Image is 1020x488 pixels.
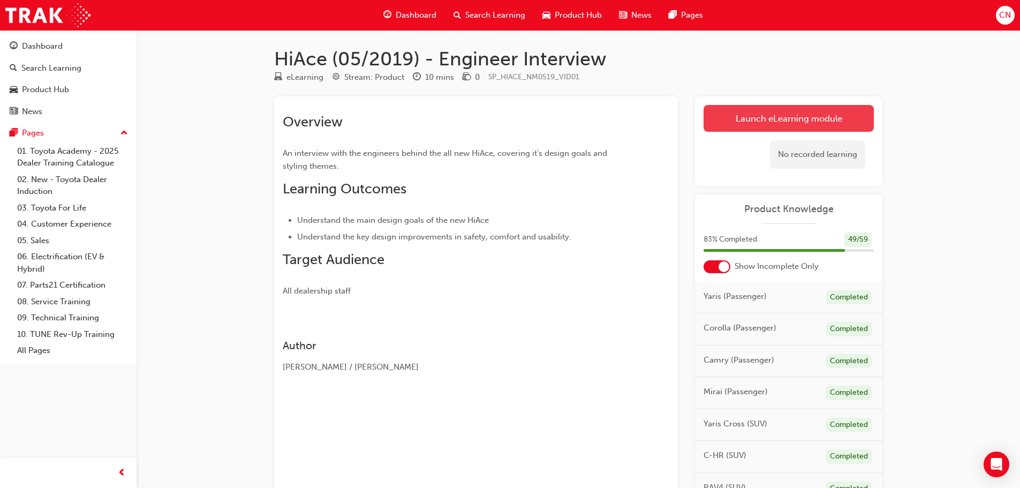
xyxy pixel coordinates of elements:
[619,9,627,22] span: news-icon
[4,58,132,78] a: Search Learning
[283,361,631,373] div: [PERSON_NAME] / [PERSON_NAME]
[22,127,44,139] div: Pages
[332,73,340,82] span: target-icon
[984,452,1009,477] div: Open Intercom Messenger
[463,71,480,84] div: Price
[22,106,42,118] div: News
[704,418,767,430] span: Yaris Cross (SUV)
[274,73,282,82] span: learningResourceType_ELEARNING-icon
[4,123,132,143] button: Pages
[826,449,872,464] div: Completed
[10,85,18,95] span: car-icon
[413,71,454,84] div: Duration
[13,232,132,249] a: 05. Sales
[770,140,865,169] div: No recorded learning
[13,216,132,232] a: 04. Customer Experience
[383,9,391,22] span: guage-icon
[826,418,872,432] div: Completed
[283,251,384,268] span: Target Audience
[5,3,90,27] img: Trak
[4,102,132,122] a: News
[10,107,18,117] span: news-icon
[425,71,454,84] div: 10 mins
[465,9,525,21] span: Search Learning
[13,310,132,326] a: 09. Technical Training
[21,62,81,74] div: Search Learning
[4,34,132,123] button: DashboardSearch LearningProduct HubNews
[735,260,819,273] span: Show Incomplete Only
[13,342,132,359] a: All Pages
[286,71,323,84] div: eLearning
[396,9,436,21] span: Dashboard
[826,386,872,400] div: Completed
[120,126,128,140] span: up-icon
[375,4,445,26] a: guage-iconDashboard
[610,4,660,26] a: news-iconNews
[297,215,489,225] span: Understand the main design goals of the new HiAce
[704,234,757,246] span: 83 % Completed
[826,290,872,305] div: Completed
[631,9,652,21] span: News
[13,249,132,277] a: 06. Electrification (EV & Hybrid)
[332,71,404,84] div: Stream
[413,73,421,82] span: clock-icon
[669,9,677,22] span: pages-icon
[445,4,534,26] a: search-iconSearch Learning
[704,386,768,398] span: Mirai (Passenger)
[826,322,872,336] div: Completed
[704,449,746,462] span: C-HR (SUV)
[283,114,343,130] span: Overview
[274,47,882,71] h1: HiAce (05/2019) - Engineer Interview
[13,200,132,216] a: 03. Toyota For Life
[999,9,1011,21] span: CN
[704,203,874,215] a: Product Knowledge
[10,64,17,73] span: search-icon
[22,40,63,52] div: Dashboard
[534,4,610,26] a: car-iconProduct Hub
[704,354,774,366] span: Camry (Passenger)
[274,71,323,84] div: Type
[704,322,776,334] span: Corolla (Passenger)
[13,171,132,200] a: 02. New - Toyota Dealer Induction
[22,84,69,96] div: Product Hub
[475,71,480,84] div: 0
[10,42,18,51] span: guage-icon
[463,73,471,82] span: money-icon
[13,277,132,294] a: 07. Parts21 Certification
[13,294,132,310] a: 08. Service Training
[344,71,404,84] div: Stream: Product
[826,354,872,369] div: Completed
[704,105,874,132] a: Launch eLearning module
[454,9,461,22] span: search-icon
[844,232,872,247] div: 49 / 59
[13,143,132,171] a: 01. Toyota Academy - 2025 Dealer Training Catalogue
[118,467,126,480] span: prev-icon
[704,290,767,303] span: Yaris (Passenger)
[4,80,132,100] a: Product Hub
[996,6,1015,25] button: CN
[283,286,351,296] span: All dealership staff
[488,72,579,81] span: Learning resource code
[13,326,132,343] a: 10. TUNE Rev-Up Training
[681,9,703,21] span: Pages
[555,9,602,21] span: Product Hub
[283,148,609,171] span: An interview with the engineers behind the all new HiAce, covering it's design goals and styling ...
[10,129,18,138] span: pages-icon
[660,4,712,26] a: pages-iconPages
[283,181,406,197] span: Learning Outcomes
[297,232,571,242] span: Understand the key design improvements in safety, comfort and usability.
[4,36,132,56] a: Dashboard
[542,9,550,22] span: car-icon
[283,340,631,352] h3: Author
